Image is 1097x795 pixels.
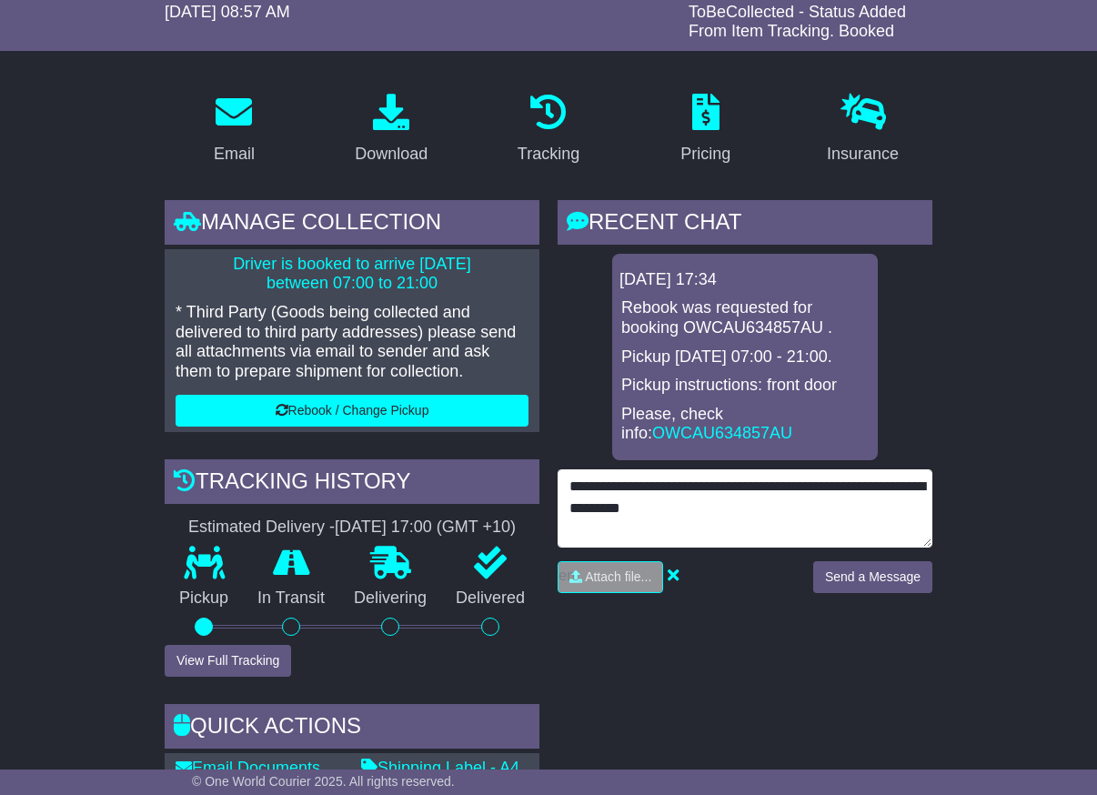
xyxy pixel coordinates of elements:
p: Rebook was requested for booking OWCAU634857AU . [621,298,869,337]
div: Quick Actions [165,704,539,753]
div: Manage collection [165,200,539,249]
div: Insurance [827,142,899,166]
div: Estimated Delivery - [165,518,539,538]
p: Please, check info: [621,405,869,444]
button: Send a Message [813,561,932,593]
div: Email [214,142,255,166]
p: Driver is booked to arrive [DATE] between 07:00 to 21:00 [176,255,528,294]
div: RECENT CHAT [558,200,932,249]
button: View Full Tracking [165,645,291,677]
a: OWCAU634857AU [652,424,792,442]
p: Delivering [339,589,441,609]
p: Delivered [441,589,539,609]
p: In Transit [243,589,339,609]
span: [DATE] 08:57 AM [165,3,290,21]
a: Download [343,87,439,173]
span: ToBeCollected - Status Added From Item Tracking. Booked [689,3,906,41]
div: [DATE] 17:34 [619,270,871,290]
a: Email Documents [176,759,320,777]
span: © One World Courier 2025. All rights reserved. [192,774,455,789]
div: Download [355,142,428,166]
p: Pickup [165,589,243,609]
a: Tracking [506,87,591,173]
a: Pricing [669,87,742,173]
p: Pickup instructions: front door [621,376,869,396]
div: Tracking [518,142,579,166]
button: Rebook / Change Pickup [176,395,528,427]
a: Email [202,87,267,173]
p: Pickup [DATE] 07:00 - 21:00. [621,347,869,367]
div: Pricing [680,142,730,166]
div: Tracking history [165,459,539,508]
div: [DATE] 17:00 (GMT +10) [335,518,516,538]
p: * Third Party (Goods being collected and delivered to third party addresses) please send all atta... [176,303,528,381]
a: Insurance [815,87,911,173]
